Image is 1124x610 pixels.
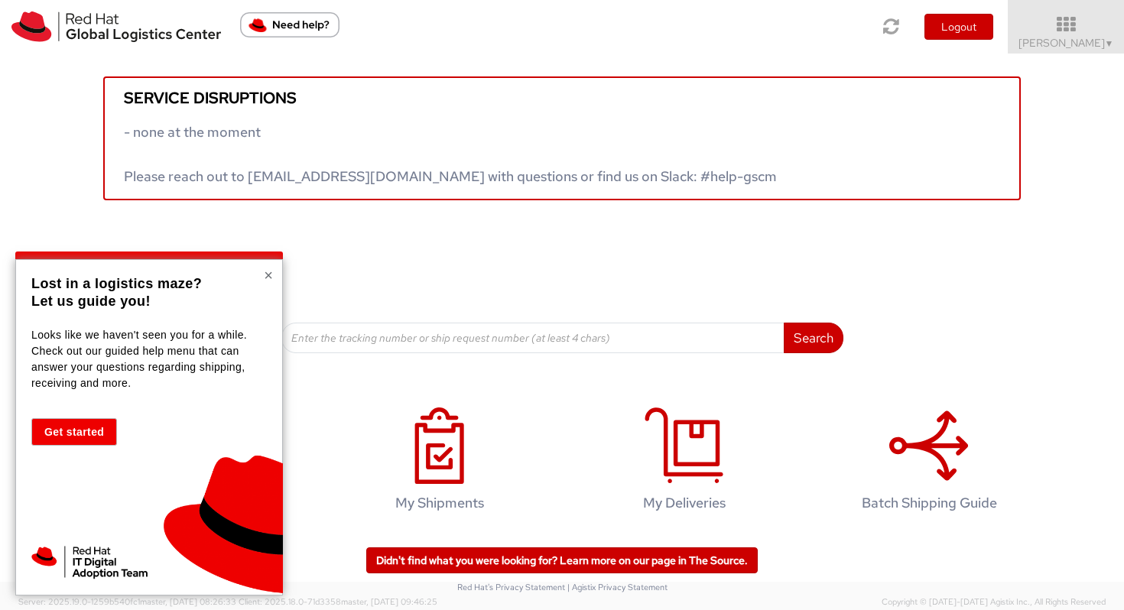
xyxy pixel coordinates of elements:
strong: Let us guide you! [31,294,151,309]
span: [PERSON_NAME] [1018,36,1114,50]
img: rh-logistics-00dfa346123c4ec078e1.svg [11,11,221,42]
button: Get started [31,418,117,446]
a: Didn't find what you were looking for? Learn more on our page in The Source. [366,547,758,573]
h4: Batch Shipping Guide [830,495,1028,511]
button: Need help? [240,12,339,37]
span: master, [DATE] 09:46:25 [341,596,437,607]
p: Looks like we haven't seen you for a while. Check out our guided help menu that can answer your q... [31,327,263,391]
span: - none at the moment Please reach out to [EMAIL_ADDRESS][DOMAIN_NAME] with questions or find us o... [124,123,777,185]
a: Service disruptions - none at the moment Please reach out to [EMAIL_ADDRESS][DOMAIN_NAME] with qu... [103,76,1021,200]
a: My Shipments [325,391,554,534]
h4: My Shipments [341,495,538,511]
strong: Lost in a logistics maze? [31,276,202,291]
a: My Deliveries [570,391,799,534]
a: | Agistix Privacy Statement [567,582,668,592]
span: ▼ [1105,37,1114,50]
button: Logout [924,14,993,40]
span: master, [DATE] 08:26:33 [140,596,236,607]
a: Batch Shipping Guide [814,391,1044,534]
h4: My Deliveries [586,495,783,511]
button: Close [264,268,273,283]
span: Server: 2025.19.0-1259b540fc1 [18,596,236,607]
a: Red Hat's Privacy Statement [457,582,565,592]
input: Enter the tracking number or ship request number (at least 4 chars) [281,323,785,353]
h5: Service disruptions [124,89,1000,106]
span: Client: 2025.18.0-71d3358 [239,596,437,607]
span: Copyright © [DATE]-[DATE] Agistix Inc., All Rights Reserved [882,596,1106,608]
button: Search [784,323,843,353]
